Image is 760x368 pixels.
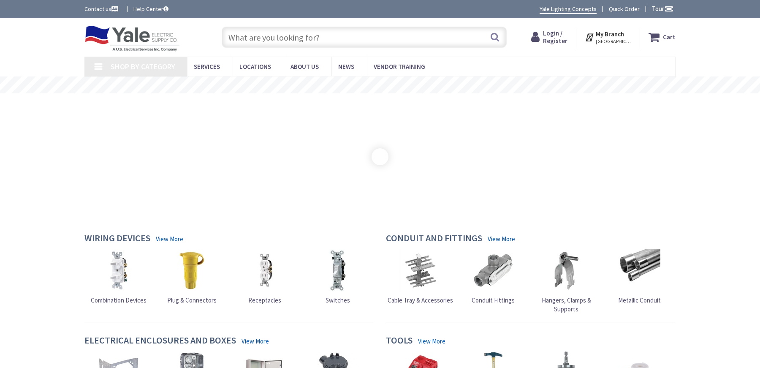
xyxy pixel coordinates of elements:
[543,29,567,45] span: Login / Register
[84,5,120,13] a: Contact us
[156,234,183,243] a: View More
[488,234,515,243] a: View More
[472,296,515,304] span: Conduit Fittings
[596,30,624,38] strong: My Branch
[171,249,213,292] img: Plug & Connectors
[386,335,413,347] h4: Tools
[194,63,220,71] span: Services
[388,249,453,305] a: Cable Tray & Accessories Cable Tray & Accessories
[317,249,359,305] a: Switches Switches
[242,337,269,346] a: View More
[111,62,175,71] span: Shop By Category
[248,296,281,304] span: Receptacles
[98,249,140,292] img: Combination Devices
[618,249,660,292] img: Metallic Conduit
[531,30,567,45] a: Login / Register
[472,249,514,292] img: Conduit Fittings
[663,30,676,45] strong: Cart
[618,249,661,305] a: Metallic Conduit Metallic Conduit
[84,25,180,52] img: Yale Electric Supply Co.
[244,249,286,305] a: Receptacles Receptacles
[239,63,271,71] span: Locations
[244,249,286,292] img: Receptacles
[609,5,640,13] a: Quick Order
[618,296,661,304] span: Metallic Conduit
[472,249,515,305] a: Conduit Fittings Conduit Fittings
[652,5,673,13] span: Tour
[290,63,319,71] span: About Us
[386,233,482,245] h4: Conduit and Fittings
[585,30,632,45] div: My Branch [GEOGRAPHIC_DATA], [GEOGRAPHIC_DATA]
[374,63,425,71] span: Vendor Training
[338,63,354,71] span: News
[545,249,587,292] img: Hangers, Clamps & Supports
[84,335,236,347] h4: Electrical Enclosures and Boxes
[388,296,453,304] span: Cable Tray & Accessories
[84,233,150,245] h4: Wiring Devices
[91,296,147,304] span: Combination Devices
[542,296,591,313] span: Hangers, Clamps & Supports
[167,296,217,304] span: Plug & Connectors
[649,30,676,45] a: Cart
[399,249,441,292] img: Cable Tray & Accessories
[540,5,597,14] a: Yale Lighting Concepts
[596,38,632,45] span: [GEOGRAPHIC_DATA], [GEOGRAPHIC_DATA]
[222,27,507,48] input: What are you looking for?
[91,249,147,305] a: Combination Devices Combination Devices
[167,249,217,305] a: Plug & Connectors Plug & Connectors
[326,296,350,304] span: Switches
[133,5,168,13] a: Help Center
[532,249,601,314] a: Hangers, Clamps & Supports Hangers, Clamps & Supports
[418,337,445,346] a: View More
[317,249,359,292] img: Switches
